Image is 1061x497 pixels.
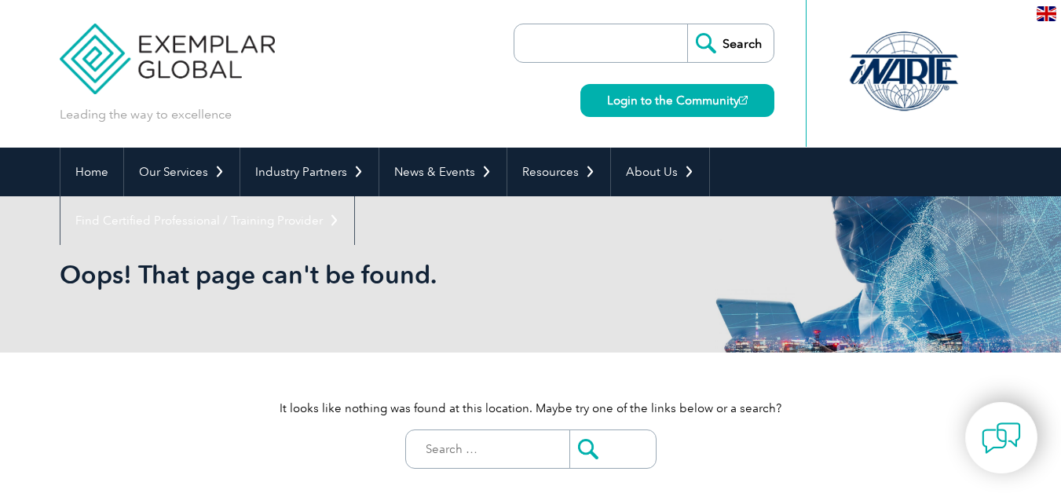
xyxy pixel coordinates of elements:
[982,418,1021,458] img: contact-chat.png
[240,148,379,196] a: Industry Partners
[580,84,774,117] a: Login to the Community
[379,148,507,196] a: News & Events
[60,259,663,290] h1: Oops! That page can't be found.
[60,106,232,123] p: Leading the way to excellence
[687,24,774,62] input: Search
[611,148,709,196] a: About Us
[739,96,748,104] img: open_square.png
[60,196,354,245] a: Find Certified Professional / Training Provider
[124,148,240,196] a: Our Services
[507,148,610,196] a: Resources
[60,400,1002,417] p: It looks like nothing was found at this location. Maybe try one of the links below or a search?
[1037,6,1056,21] img: en
[60,148,123,196] a: Home
[569,430,656,468] input: Submit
